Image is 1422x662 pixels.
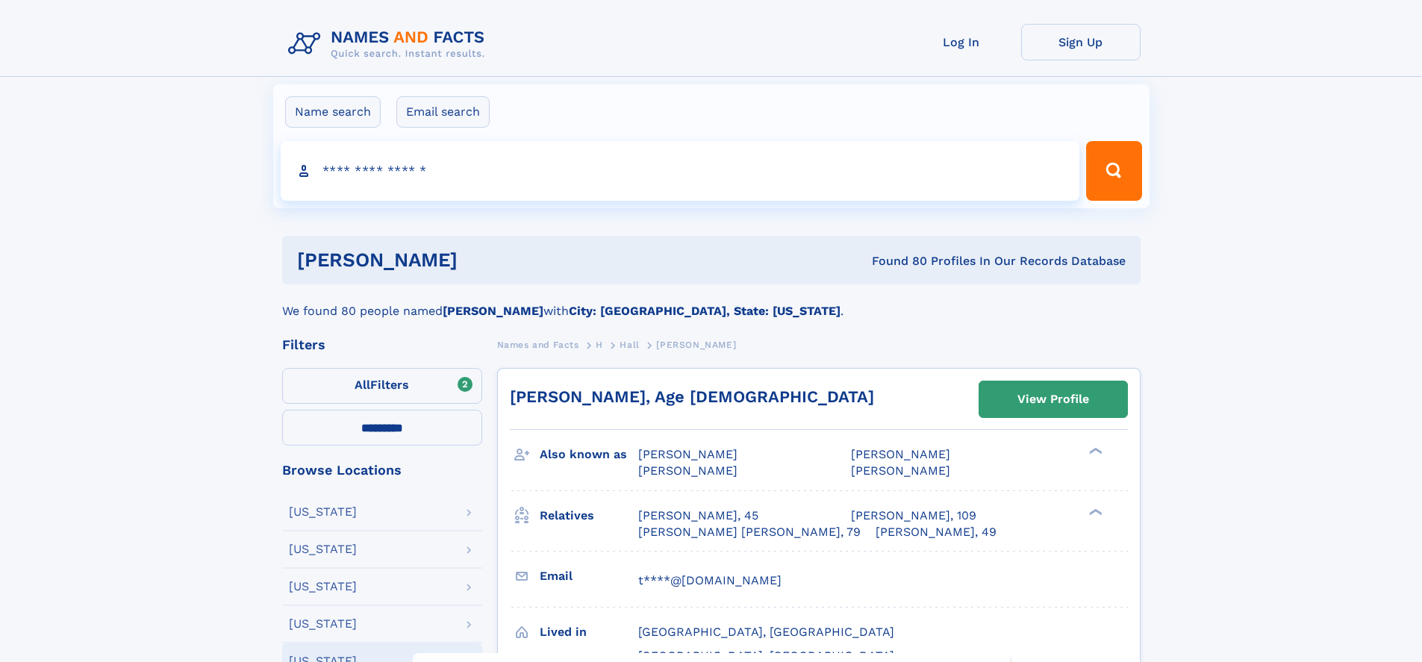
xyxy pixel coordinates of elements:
span: H [596,340,603,350]
div: We found 80 people named with . [282,284,1141,320]
div: [US_STATE] [289,581,357,593]
div: Browse Locations [282,463,482,477]
b: [PERSON_NAME] [443,304,543,318]
div: Found 80 Profiles In Our Records Database [664,253,1126,269]
button: Search Button [1086,141,1141,201]
div: ❯ [1085,446,1103,456]
b: City: [GEOGRAPHIC_DATA], State: [US_STATE] [569,304,841,318]
div: [US_STATE] [289,543,357,555]
span: [PERSON_NAME] [638,463,737,478]
a: [PERSON_NAME], 45 [638,508,758,524]
h1: [PERSON_NAME] [297,251,665,269]
span: [PERSON_NAME] [851,447,950,461]
a: [PERSON_NAME], Age [DEMOGRAPHIC_DATA] [510,387,874,406]
a: Log In [902,24,1021,60]
h3: Lived in [540,619,638,645]
span: [PERSON_NAME] [851,463,950,478]
a: [PERSON_NAME], 49 [876,524,997,540]
div: ❯ [1085,507,1103,516]
label: Email search [396,96,490,128]
a: Hall [620,335,639,354]
div: [US_STATE] [289,618,357,630]
span: [GEOGRAPHIC_DATA], [GEOGRAPHIC_DATA] [638,625,894,639]
a: Sign Up [1021,24,1141,60]
input: search input [281,141,1080,201]
img: Logo Names and Facts [282,24,497,64]
a: [PERSON_NAME] [PERSON_NAME], 79 [638,524,861,540]
h3: Email [540,563,638,589]
a: H [596,335,603,354]
div: Filters [282,338,482,352]
a: [PERSON_NAME], 109 [851,508,976,524]
span: [PERSON_NAME] [638,447,737,461]
a: View Profile [979,381,1127,417]
label: Filters [282,368,482,404]
div: [US_STATE] [289,506,357,518]
h3: Relatives [540,503,638,528]
h3: Also known as [540,442,638,467]
label: Name search [285,96,381,128]
a: Names and Facts [497,335,579,354]
span: All [355,378,370,392]
span: [PERSON_NAME] [656,340,736,350]
div: View Profile [1017,382,1089,416]
span: Hall [620,340,639,350]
